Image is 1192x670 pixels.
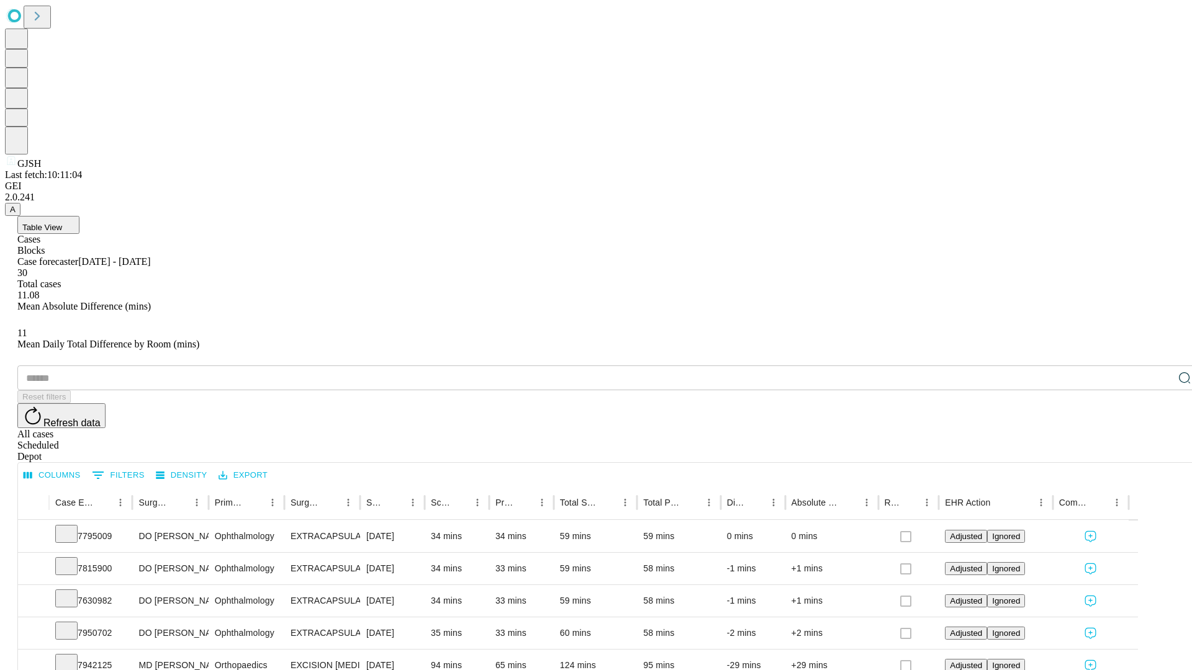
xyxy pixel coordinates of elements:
span: Ignored [992,596,1020,605]
div: Surgeon Name [138,498,169,507]
span: Ignored [992,628,1020,638]
span: Adjusted [950,596,982,605]
div: 0 mins [792,520,872,552]
div: Comments [1059,498,1090,507]
span: Adjusted [950,661,982,670]
div: EXTRACAPSULAR CATARACT REMOVAL WITH [MEDICAL_DATA] [291,585,354,617]
button: Adjusted [945,562,987,575]
div: Surgery Date [366,498,386,507]
button: Menu [340,494,357,511]
span: Total cases [17,279,61,289]
div: 7795009 [55,520,126,552]
button: Sort [171,494,188,511]
button: Select columns [20,466,84,485]
button: Sort [387,494,404,511]
div: 59 mins [560,585,631,617]
button: Menu [858,494,875,511]
div: 2.0.241 [5,192,1187,203]
div: -2 mins [727,617,779,649]
div: 7630982 [55,585,126,617]
div: Ophthalmology [215,553,278,584]
div: EHR Action [945,498,990,507]
span: Case forecaster [17,256,78,267]
div: DO [PERSON_NAME] [138,585,202,617]
button: Ignored [987,627,1025,640]
button: Refresh data [17,403,106,428]
div: 35 mins [431,617,483,649]
div: -1 mins [727,585,779,617]
button: Show filters [89,465,148,485]
div: 59 mins [560,520,631,552]
button: Sort [94,494,112,511]
span: Ignored [992,532,1020,541]
div: Total Scheduled Duration [560,498,598,507]
span: Reset filters [22,392,66,401]
div: 34 mins [495,520,548,552]
span: Table View [22,223,62,232]
button: Menu [264,494,281,511]
span: A [10,205,16,214]
div: Scheduled In Room Duration [431,498,450,507]
span: 11.08 [17,290,39,300]
button: Sort [683,494,700,511]
button: Expand [24,623,43,645]
span: Mean Absolute Difference (mins) [17,301,151,311]
button: Export [215,466,271,485]
button: Sort [599,494,616,511]
span: Ignored [992,661,1020,670]
button: Sort [516,494,533,511]
div: 58 mins [643,585,714,617]
span: Mean Daily Total Difference by Room (mins) [17,339,199,349]
button: Expand [24,558,43,580]
button: Sort [322,494,340,511]
button: Ignored [987,594,1025,607]
div: EXTRACAPSULAR CATARACT REMOVAL WITH [MEDICAL_DATA] [291,520,354,552]
span: Adjusted [950,532,982,541]
div: [DATE] [366,585,418,617]
div: 33 mins [495,553,548,584]
button: Menu [918,494,936,511]
div: +1 mins [792,553,872,584]
div: 59 mins [643,520,714,552]
span: GJSH [17,158,41,169]
button: Sort [451,494,469,511]
div: 33 mins [495,585,548,617]
button: Sort [1091,494,1108,511]
button: Menu [616,494,634,511]
button: Menu [765,494,782,511]
button: Sort [246,494,264,511]
button: Table View [17,216,79,234]
button: Adjusted [945,594,987,607]
div: Difference [727,498,746,507]
button: Sort [901,494,918,511]
div: 7815900 [55,553,126,584]
div: Ophthalmology [215,617,278,649]
div: Absolute Difference [792,498,839,507]
div: Primary Service [215,498,245,507]
span: [DATE] - [DATE] [78,256,150,267]
span: Adjusted [950,564,982,573]
div: Resolved in EHR [885,498,900,507]
div: Total Predicted Duration [643,498,681,507]
div: Ophthalmology [215,520,278,552]
div: [DATE] [366,553,418,584]
div: [DATE] [366,520,418,552]
div: DO [PERSON_NAME] [138,617,202,649]
button: Sort [747,494,765,511]
span: 11 [17,328,27,338]
div: [DATE] [366,617,418,649]
button: Expand [24,591,43,612]
div: 58 mins [643,617,714,649]
span: Refresh data [43,418,101,428]
button: Menu [469,494,486,511]
div: 33 mins [495,617,548,649]
button: Menu [188,494,205,511]
span: Adjusted [950,628,982,638]
button: Expand [24,526,43,548]
div: Surgery Name [291,498,321,507]
div: Ophthalmology [215,585,278,617]
button: Adjusted [945,627,987,640]
div: +1 mins [792,585,872,617]
div: GEI [5,181,1187,192]
button: Menu [1032,494,1050,511]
